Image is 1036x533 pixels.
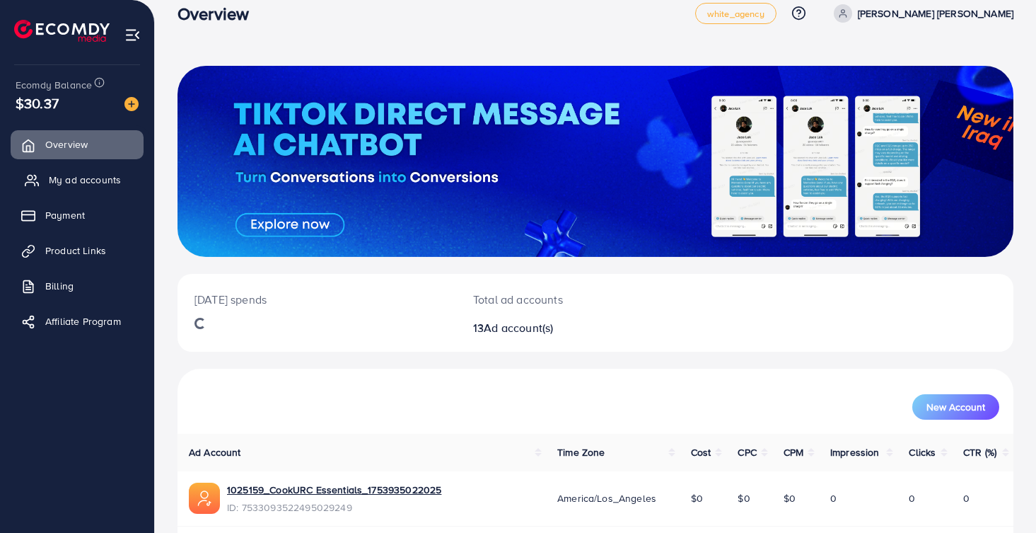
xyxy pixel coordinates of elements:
span: Overview [45,137,88,151]
span: Affiliate Program [45,314,121,328]
img: ic-ads-acc.e4c84228.svg [189,483,220,514]
a: Product Links [11,236,144,265]
img: menu [124,27,141,43]
a: Overview [11,130,144,159]
span: Product Links [45,243,106,258]
span: Payment [45,208,85,222]
img: image [124,97,139,111]
span: $0 [738,491,750,505]
span: Cost [691,445,711,459]
a: Payment [11,201,144,229]
h3: Overview [177,4,260,24]
span: $0 [784,491,796,505]
span: ID: 7533093522495029249 [227,500,441,515]
a: white_agency [695,3,776,24]
span: New Account [926,402,985,412]
span: 0 [909,491,915,505]
span: CPM [784,445,803,459]
span: $30.37 [16,93,59,113]
a: My ad accounts [11,166,144,194]
span: white_agency [707,9,764,18]
a: 1025159_CookURC Essentials_1753935022025 [227,483,441,497]
span: America/Los_Angeles [557,491,656,505]
span: Time Zone [557,445,605,459]
span: $0 [691,491,703,505]
span: My ad accounts [49,173,121,187]
p: [DATE] spends [194,291,439,308]
span: Impression [830,445,880,459]
span: Billing [45,279,74,293]
span: Ad Account [189,445,241,459]
a: Affiliate Program [11,307,144,336]
p: Total ad accounts [473,291,648,308]
a: Billing [11,272,144,300]
span: 0 [963,491,970,505]
img: logo [14,20,110,42]
span: Clicks [909,445,936,459]
p: [PERSON_NAME] [PERSON_NAME] [858,5,1013,22]
button: New Account [912,394,999,420]
span: 0 [830,491,837,505]
span: Ad account(s) [484,320,553,336]
span: CTR (%) [963,445,996,459]
a: [PERSON_NAME] [PERSON_NAME] [828,4,1013,23]
span: Ecomdy Balance [16,78,92,92]
span: CPC [738,445,756,459]
h2: 13 [473,321,648,335]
